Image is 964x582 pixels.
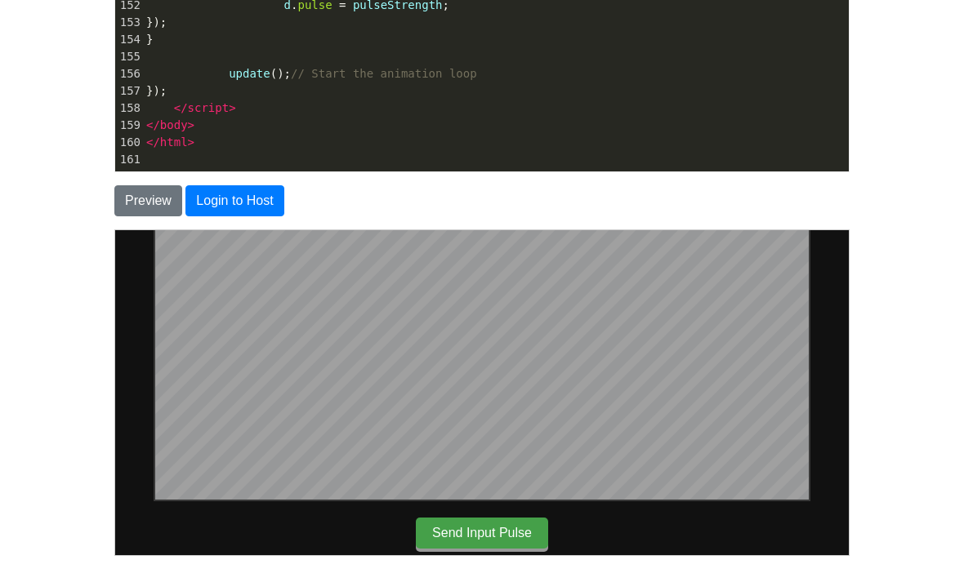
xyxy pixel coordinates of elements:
span: > [188,136,194,149]
span: // Start the animation loop [291,67,477,80]
span: </ [146,136,160,149]
span: </ [146,118,160,131]
div: 160 [115,134,143,151]
div: 155 [115,48,143,65]
span: </ [174,101,188,114]
button: Login to Host [185,185,283,216]
span: } [146,33,154,46]
span: body [160,118,188,131]
div: 156 [115,65,143,82]
button: Send Input Pulse [301,287,433,318]
div: 154 [115,31,143,48]
div: 157 [115,82,143,100]
div: 161 [115,151,143,168]
span: update [229,67,270,80]
div: 159 [115,117,143,134]
span: html [160,136,188,149]
button: Preview [114,185,182,216]
span: (); [146,67,477,80]
div: 153 [115,14,143,31]
span: script [188,101,230,114]
span: }); [146,16,167,29]
span: > [229,101,235,114]
div: 158 [115,100,143,117]
span: }); [146,84,167,97]
span: > [188,118,194,131]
